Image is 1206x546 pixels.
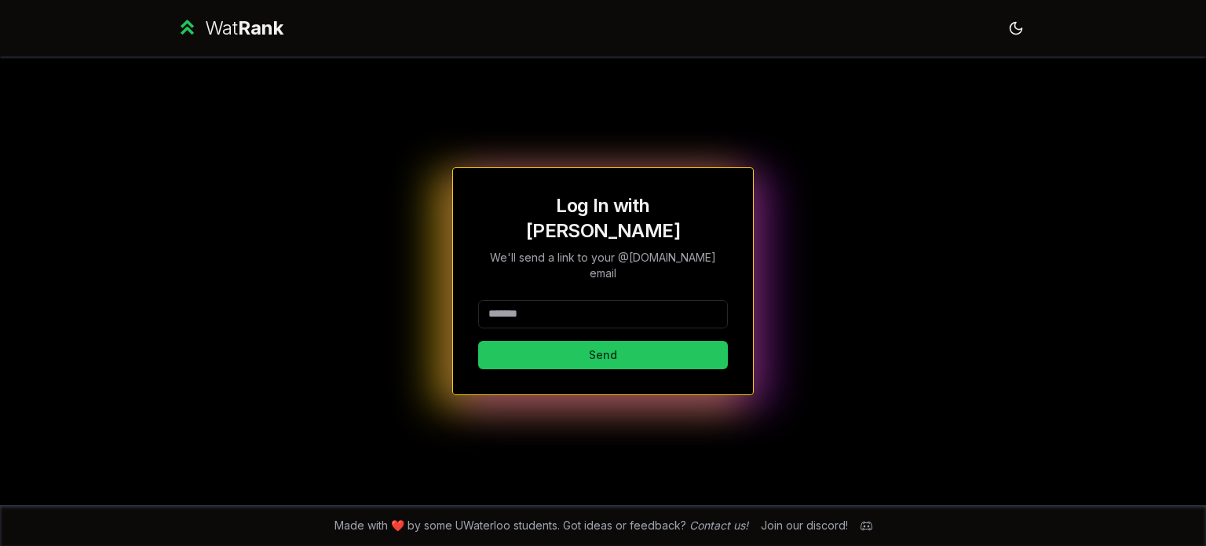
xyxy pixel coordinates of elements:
[761,518,848,533] div: Join our discord!
[478,341,728,369] button: Send
[334,518,748,533] span: Made with ❤️ by some UWaterloo students. Got ideas or feedback?
[478,250,728,281] p: We'll send a link to your @[DOMAIN_NAME] email
[238,16,283,39] span: Rank
[689,519,748,532] a: Contact us!
[478,193,728,244] h1: Log In with [PERSON_NAME]
[205,16,283,41] div: Wat
[176,16,283,41] a: WatRank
